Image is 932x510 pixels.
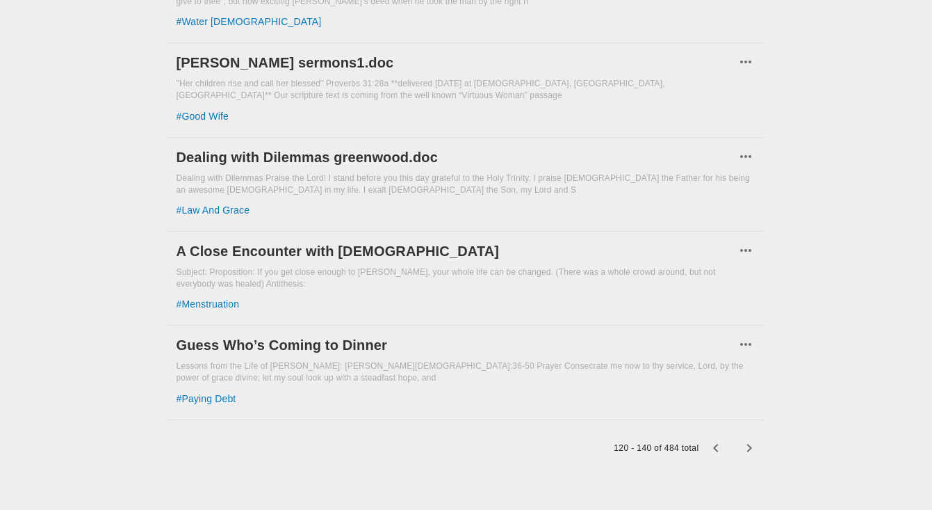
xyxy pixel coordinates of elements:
[177,78,756,102] div: "Her children rise and call her blessed" Proverbs 31:28a **delivered [DATE] at [DEMOGRAPHIC_DATA]...
[177,109,229,123] a: # good wife
[177,266,756,290] div: Subject: Proposition: If you get close enough to [PERSON_NAME], your whole life can be changed. (...
[177,297,240,311] a: # menstruation
[177,173,756,196] div: Dealing with Dilemmas Praise the Lord! I stand before you this day grateful to the Holy Trinity. ...
[177,392,236,406] a: # paying debt
[177,15,322,29] a: # water [DEMOGRAPHIC_DATA]
[177,203,250,217] a: # law and grace
[862,440,915,493] iframe: Drift Widget Chat Controller
[607,443,698,453] span: 120 - 140 of 484 total
[177,51,735,74] a: [PERSON_NAME] sermons1.doc
[177,146,735,168] a: Dealing with Dilemmas greenwood.doc
[177,360,756,384] div: Lessons from the Life of [PERSON_NAME]: [PERSON_NAME][DEMOGRAPHIC_DATA]:36-50 Prayer Consecrate m...
[177,334,735,356] a: Guess Who’s Coming to Dinner
[177,240,735,262] a: A Close Encounter with [DEMOGRAPHIC_DATA]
